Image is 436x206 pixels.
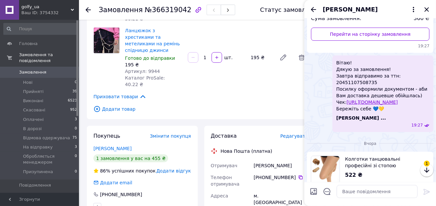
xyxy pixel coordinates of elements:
[93,154,168,162] div: 1 замовлення у вас на 455 ₴
[75,153,77,165] span: 0
[311,156,340,184] img: 5916342190_w640_h640_kolgotki-tantsevalnye-profesionalnye.jpg
[125,75,165,87] span: Каталог ProSale: 40.22 ₴
[93,105,308,113] span: Додати товар
[23,89,43,95] span: Прийняті
[99,179,133,186] div: Додати email
[311,43,429,49] span: 19:27 19.02.2025
[70,107,77,113] span: 952
[94,28,119,53] img: Ланцюжок з хрестиками та метеликами на ремінь спідницю джинси
[93,179,133,186] div: Додати email
[423,6,431,13] button: Закрити
[23,126,42,132] span: В дорозі
[93,146,132,151] a: [PERSON_NAME]
[411,123,423,128] span: 19:27 19.02.2025
[323,5,378,14] span: [PERSON_NAME]
[68,98,77,104] span: 6523
[311,15,361,22] span: Сума замовлення:
[23,117,44,123] span: Оплачені
[86,7,91,13] div: Повернутися назад
[125,28,180,53] a: Ланцюжок з хрестиками та метеликами на ремінь спідницю джинси
[75,169,77,175] span: 0
[72,135,77,141] span: 75
[223,54,233,61] div: шт.
[424,161,430,167] span: 1
[23,98,43,104] span: Виконані
[336,115,386,121] span: [PERSON_NAME] ...
[295,51,308,64] span: Видалити
[23,169,53,175] span: Призупинена
[156,168,191,173] span: Додати відгук
[211,133,237,139] span: Доставка
[414,15,429,22] span: 360 ₴
[252,160,310,172] div: [PERSON_NAME]
[23,80,33,85] span: Нові
[211,193,228,198] span: Адреса
[345,156,424,169] span: Колготки танцювальні професійні зі стопою [PERSON_NAME]
[336,59,429,112] span: Вітаю! Дякую за замовлення! Завтра відправимо за ттн: 20451107508735 Посилку оформили документом ...
[19,69,46,75] span: Замовлення
[211,163,238,168] span: Отримувач
[323,187,331,196] button: Відкрити шаблони відповідей
[311,156,429,185] a: Переглянути товар
[21,10,79,16] div: Ваш ID: 3754332
[211,175,240,187] span: Телефон отримувача
[3,23,78,35] input: Пошук
[23,107,45,113] span: Скасовані
[23,153,75,165] span: Обробляється менеджером
[23,144,53,150] span: На відправку
[125,56,175,61] span: Готово до відправки
[125,69,160,74] span: Артикул: 9944
[307,140,433,147] div: 11.10.2025
[254,174,308,181] div: [PHONE_NUMBER]
[248,53,274,62] div: 195 ₴
[323,5,418,14] button: [PERSON_NAME]
[125,61,183,68] div: 195 ₴
[219,148,274,154] div: Нова Пошта (платна)
[125,10,165,21] span: Каталог ProSale: 50.21 ₴
[19,41,38,47] span: Головна
[19,52,79,64] span: Замовлення та повідомлення
[100,168,110,173] span: 86%
[99,191,143,198] div: [PHONE_NUMBER]
[19,182,51,188] span: Повідомлення
[361,141,379,147] span: Вчора
[93,133,120,139] span: Покупець
[260,7,321,13] div: Статус замовлення
[21,4,71,10] span: golfy_ua
[277,51,290,64] a: Редагувати
[93,93,146,100] span: Приховати товари
[75,117,77,123] span: 3
[99,6,143,14] span: Замовлення
[345,172,363,178] span: 522 ₴
[75,80,77,85] span: 0
[75,126,77,132] span: 0
[93,168,156,174] div: успішних покупок
[346,100,398,105] a: [URL][DOMAIN_NAME]
[23,135,70,141] span: Відмова одержувача
[310,6,318,13] button: Назад
[145,6,192,14] span: №366319042
[280,133,308,139] span: Редагувати
[150,133,191,139] span: Змінити покупця
[75,144,77,150] span: 3
[311,28,429,41] a: Перейти на сторінку замовлення
[72,89,77,95] span: 39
